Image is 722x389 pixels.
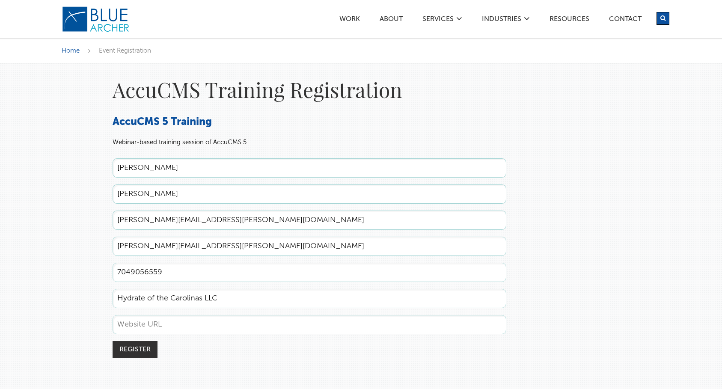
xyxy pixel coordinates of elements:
a: Resources [549,16,590,25]
input: First Name [113,158,506,178]
input: Last Name [113,184,506,204]
input: Company Name [113,289,506,308]
a: Work [339,16,360,25]
input: Website URL [113,315,506,334]
a: Industries [481,16,522,25]
a: Contact [609,16,642,25]
input: Email [113,211,506,230]
span: Event Registration [99,48,151,54]
a: SERVICES [422,16,454,25]
input: Phone [113,263,506,282]
a: Home [62,48,80,54]
h3: AccuCMS 5 Training [113,116,506,129]
p: Webinar-based training session of AccuCMS 5. [113,138,506,148]
input: Confirm Email [113,237,506,256]
input: Register [113,341,157,358]
a: ABOUT [379,16,403,25]
img: Blue Archer Logo [62,6,130,33]
h1: AccuCMS Training Registration [113,76,506,103]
